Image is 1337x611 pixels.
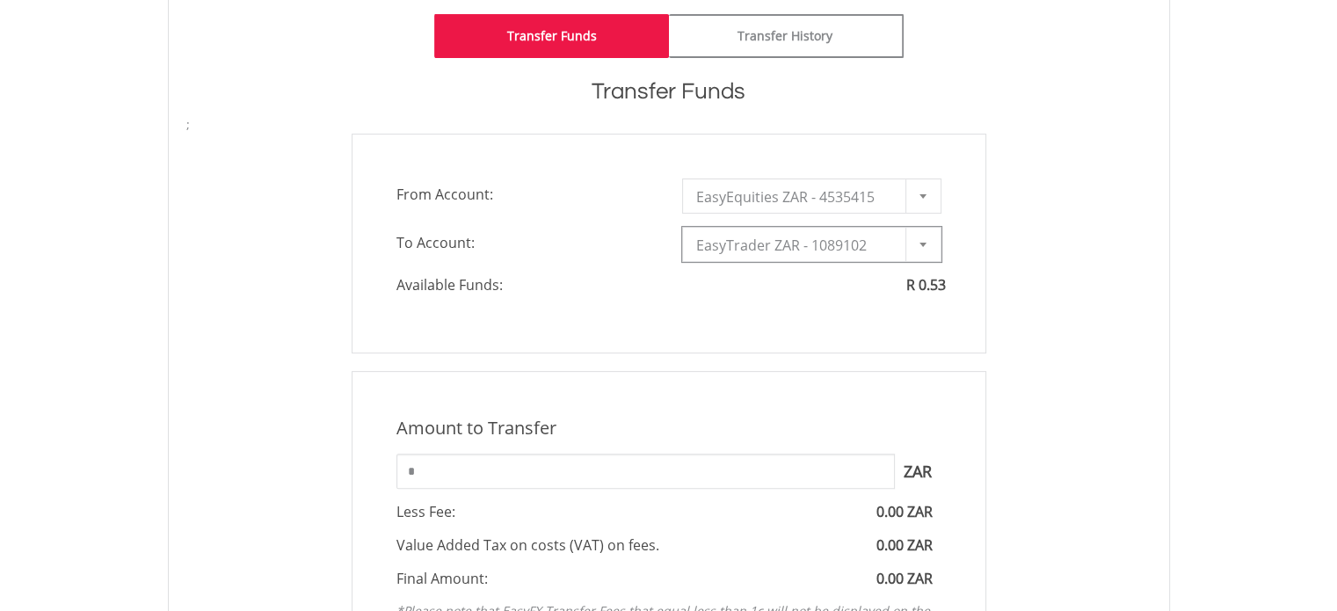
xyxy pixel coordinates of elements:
[669,14,904,58] a: Transfer History
[696,179,901,215] span: EasyEquities ZAR - 4535415
[396,502,455,521] span: Less Fee:
[396,569,488,588] span: Final Amount:
[383,416,955,441] div: Amount to Transfer
[876,535,933,555] span: 0.00 ZAR
[876,569,933,588] span: 0.00 ZAR
[396,535,659,555] span: Value Added Tax on costs (VAT) on fees.
[696,228,901,263] span: EasyTrader ZAR - 1089102
[876,502,933,521] span: 0.00 ZAR
[383,275,669,295] span: Available Funds:
[383,178,669,210] span: From Account:
[906,275,946,295] span: R 0.53
[434,14,669,58] a: Transfer Funds
[186,76,1152,107] h1: Transfer Funds
[383,227,669,258] span: To Account:
[895,454,941,489] span: ZAR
